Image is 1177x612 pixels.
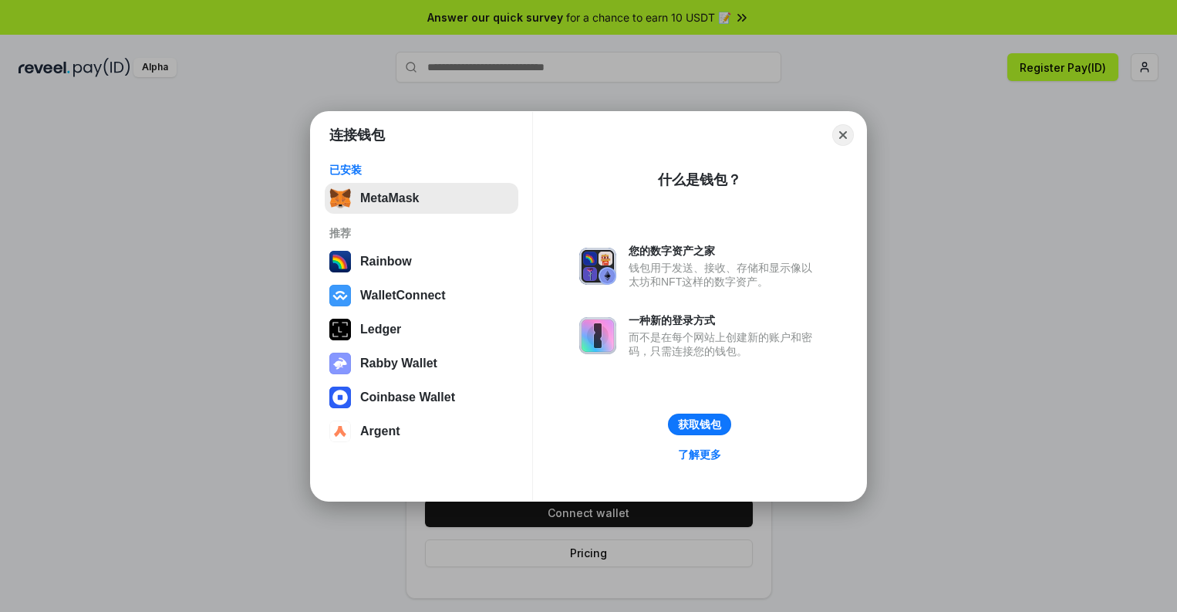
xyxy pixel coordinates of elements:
div: 您的数字资产之家 [629,244,820,258]
div: 了解更多 [678,448,721,462]
img: svg+xml,%3Csvg%20fill%3D%22none%22%20height%3D%2233%22%20viewBox%3D%220%200%2035%2033%22%20width%... [329,188,351,209]
button: 获取钱包 [668,414,731,435]
img: svg+xml,%3Csvg%20width%3D%2228%22%20height%3D%2228%22%20viewBox%3D%220%200%2028%2028%22%20fill%3D... [329,387,351,408]
div: MetaMask [360,191,419,205]
img: svg+xml,%3Csvg%20xmlns%3D%22http%3A%2F%2Fwww.w3.org%2F2000%2Fsvg%22%20fill%3D%22none%22%20viewBox... [579,317,616,354]
button: Ledger [325,314,518,345]
div: Coinbase Wallet [360,391,455,404]
div: WalletConnect [360,289,446,303]
button: WalletConnect [325,280,518,311]
h1: 连接钱包 [329,126,385,144]
button: Close [832,124,854,146]
div: Ledger [360,323,401,336]
button: Argent [325,416,518,447]
button: Rainbow [325,246,518,277]
a: 了解更多 [669,445,730,465]
div: Rainbow [360,255,412,269]
img: svg+xml,%3Csvg%20xmlns%3D%22http%3A%2F%2Fwww.w3.org%2F2000%2Fsvg%22%20width%3D%2228%22%20height%3... [329,319,351,340]
button: MetaMask [325,183,518,214]
img: svg+xml,%3Csvg%20width%3D%2228%22%20height%3D%2228%22%20viewBox%3D%220%200%2028%2028%22%20fill%3D... [329,421,351,442]
img: svg+xml,%3Csvg%20xmlns%3D%22http%3A%2F%2Fwww.w3.org%2F2000%2Fsvg%22%20fill%3D%22none%22%20viewBox... [329,353,351,374]
div: 已安装 [329,163,514,177]
div: Argent [360,424,400,438]
img: svg+xml,%3Csvg%20width%3D%22120%22%20height%3D%22120%22%20viewBox%3D%220%200%20120%20120%22%20fil... [329,251,351,272]
div: 一种新的登录方式 [629,313,820,327]
button: Rabby Wallet [325,348,518,379]
button: Coinbase Wallet [325,382,518,413]
div: 推荐 [329,226,514,240]
div: 而不是在每个网站上创建新的账户和密码，只需连接您的钱包。 [629,330,820,358]
img: svg+xml,%3Csvg%20width%3D%2228%22%20height%3D%2228%22%20viewBox%3D%220%200%2028%2028%22%20fill%3D... [329,285,351,306]
div: 什么是钱包？ [658,171,741,189]
div: Rabby Wallet [360,357,437,370]
div: 钱包用于发送、接收、存储和显示像以太坊和NFT这样的数字资产。 [629,261,820,289]
img: svg+xml,%3Csvg%20xmlns%3D%22http%3A%2F%2Fwww.w3.org%2F2000%2Fsvg%22%20fill%3D%22none%22%20viewBox... [579,248,616,285]
div: 获取钱包 [678,418,721,431]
